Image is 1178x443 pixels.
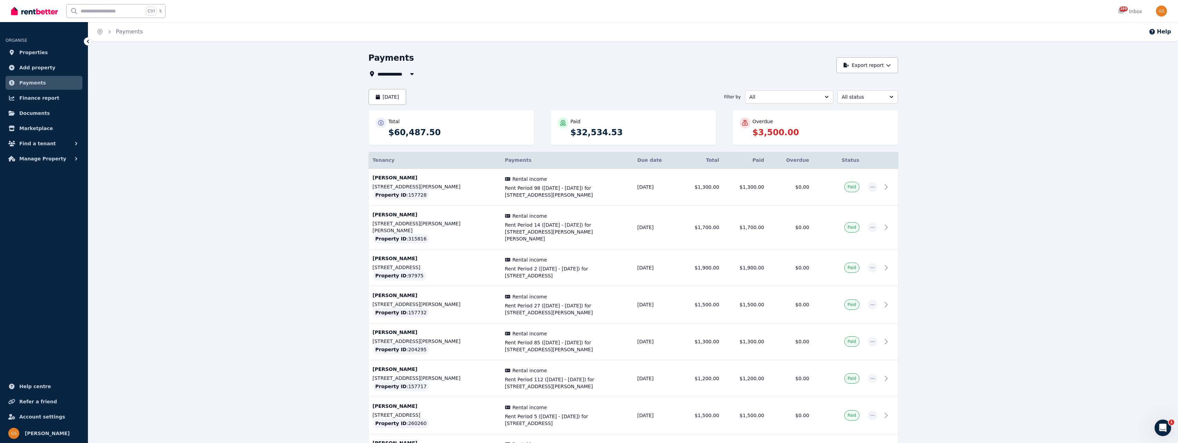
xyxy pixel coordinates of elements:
[373,211,497,218] p: [PERSON_NAME]
[19,413,65,421] span: Account settings
[847,376,856,381] span: Paid
[369,89,406,105] button: [DATE]
[373,308,430,317] div: : 157732
[512,404,547,411] span: Rental income
[19,382,51,391] span: Help centre
[373,403,497,410] p: [PERSON_NAME]
[6,380,82,393] a: Help centre
[389,127,527,138] p: $60,487.50
[6,38,27,43] span: ORGANISE
[847,413,856,418] span: Paid
[505,157,532,163] span: Payments
[373,366,497,373] p: [PERSON_NAME]
[836,57,898,73] button: Export report
[795,339,809,344] span: $0.00
[505,221,629,242] span: Rent Period 14 ([DATE] - [DATE]) for [STREET_ADDRESS][PERSON_NAME][PERSON_NAME]
[633,360,678,397] td: [DATE]
[373,190,430,200] div: : 157728
[847,225,856,230] span: Paid
[678,397,724,434] td: $1,500.00
[723,152,768,169] th: Paid
[723,323,768,360] td: $1,300.00
[512,256,547,263] span: Rental income
[373,292,497,299] p: [PERSON_NAME]
[723,360,768,397] td: $1,200.00
[795,184,809,190] span: $0.00
[723,206,768,249] td: $1,700.00
[373,412,497,419] p: [STREET_ADDRESS]
[1119,7,1128,11] span: 399
[373,338,497,345] p: [STREET_ADDRESS][PERSON_NAME]
[505,413,629,427] span: Rent Period 5 ([DATE] - [DATE]) for [STREET_ADDRESS]
[678,323,724,360] td: $1,300.00
[753,127,891,138] p: $3,500.00
[795,413,809,418] span: $0.00
[373,255,497,262] p: [PERSON_NAME]
[6,106,82,120] a: Documents
[724,94,741,100] span: Filter by
[512,176,547,183] span: Rental income
[6,152,82,166] button: Manage Property
[723,286,768,323] td: $1,500.00
[375,383,407,390] span: Property ID
[375,191,407,198] span: Property ID
[723,169,768,206] td: $1,300.00
[373,375,497,382] p: [STREET_ADDRESS][PERSON_NAME]
[19,63,56,72] span: Add property
[19,155,66,163] span: Manage Property
[512,213,547,219] span: Rental income
[678,152,724,169] th: Total
[633,152,678,169] th: Due date
[373,174,497,181] p: [PERSON_NAME]
[369,52,414,63] h1: Payments
[369,152,501,169] th: Tenancy
[6,61,82,75] a: Add property
[847,184,856,190] span: Paid
[373,345,430,354] div: : 204295
[633,169,678,206] td: [DATE]
[1156,6,1167,17] img: Gabriel Sarajinsky
[847,339,856,344] span: Paid
[6,91,82,105] a: Finance report
[505,376,629,390] span: Rent Period 112 ([DATE] - [DATE]) for [STREET_ADDRESS][PERSON_NAME]
[19,79,46,87] span: Payments
[1155,420,1171,436] iframe: Intercom live chat
[373,271,426,280] div: : 97975
[842,93,884,100] span: All status
[375,420,407,427] span: Property ID
[6,410,82,424] a: Account settings
[505,339,629,353] span: Rent Period 85 ([DATE] - [DATE]) for [STREET_ADDRESS][PERSON_NAME]
[373,329,497,336] p: [PERSON_NAME]
[19,139,56,148] span: Find a tenant
[633,323,678,360] td: [DATE]
[512,293,547,300] span: Rental income
[375,309,407,316] span: Property ID
[373,234,430,244] div: : 315816
[795,302,809,307] span: $0.00
[375,235,407,242] span: Property ID
[571,118,581,125] p: Paid
[633,286,678,323] td: [DATE]
[19,397,57,406] span: Refer a friend
[373,220,497,234] p: [STREET_ADDRESS][PERSON_NAME][PERSON_NAME]
[373,382,430,391] div: : 157717
[749,93,819,100] span: All
[678,360,724,397] td: $1,200.00
[1149,28,1171,36] button: Help
[373,419,430,428] div: : 260260
[505,302,629,316] span: Rent Period 27 ([DATE] - [DATE]) for [STREET_ADDRESS][PERSON_NAME]
[1169,420,1174,425] span: 1
[813,152,863,169] th: Status
[723,249,768,286] td: $1,900.00
[505,265,629,279] span: Rent Period 2 ([DATE] - [DATE]) for [STREET_ADDRESS]
[795,265,809,270] span: $0.00
[678,286,724,323] td: $1,500.00
[375,346,407,353] span: Property ID
[512,367,547,374] span: Rental income
[159,8,162,14] span: k
[373,301,497,308] p: [STREET_ADDRESS][PERSON_NAME]
[633,397,678,434] td: [DATE]
[25,429,70,437] span: [PERSON_NAME]
[389,118,400,125] p: Total
[1118,8,1142,15] div: Inbox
